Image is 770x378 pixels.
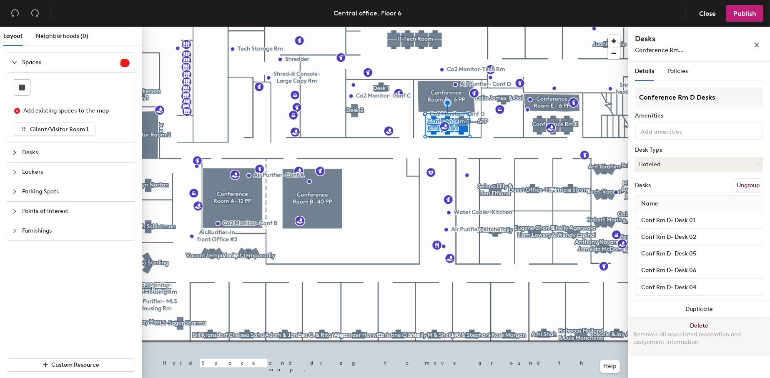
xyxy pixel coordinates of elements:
button: Client/Visitor Room 1 [14,123,95,136]
div: Add existing spaces to the map [23,106,123,115]
button: Ungroup [733,178,763,193]
button: Hoteled [635,157,763,172]
span: Custom Resource [52,361,100,368]
span: Details [635,68,654,75]
span: Spaces [22,53,120,72]
span: collapsed [12,228,17,233]
div: Amenities [635,113,763,119]
input: Unnamed desk [637,215,761,226]
button: Duplicate [628,301,770,318]
span: Points of Interest [22,202,130,221]
span: undo [11,9,19,17]
input: Unnamed desk [637,265,761,276]
sup: 1 [120,59,130,67]
span: Close [699,10,716,18]
span: 1 [120,60,130,66]
span: Policies [667,68,688,75]
span: Layout [3,33,23,40]
button: DeleteRemoves all associated reservation and assignment information [628,318,770,354]
div: Removes all associated reservation and assignment information [633,331,765,346]
span: collapsed [12,150,17,155]
span: Conference Rm... [635,47,684,54]
div: Central office, Floor 6 [334,8,402,18]
input: Unnamed desk [637,231,761,243]
input: Unnamed desk [637,248,761,260]
span: collapsed [12,170,17,175]
button: Help [600,360,620,373]
button: Undo (⌘ + Z) [7,5,23,22]
span: expanded [12,60,17,65]
span: Neighborhoods (0) [36,33,88,40]
button: Redo (⌘ + ⇧ + Z) [27,5,43,22]
button: Publish [726,5,763,22]
input: Add amenities [639,126,714,136]
span: Client/Visitor Room 1 [30,126,88,133]
span: Name [637,196,662,211]
span: Publish [733,10,756,18]
div: Desk Type [635,147,763,153]
span: collapsed [12,209,17,214]
span: Desks [22,143,130,162]
button: Custom Resource [7,358,135,372]
span: close-circle [14,108,20,114]
h4: Desks [635,33,727,44]
span: collapsed [12,189,17,194]
span: Furnishings [22,221,130,240]
button: Close [692,5,723,22]
div: Desks [635,182,651,189]
span: Lockers [22,163,130,182]
input: Unnamed desk [637,281,761,293]
span: close [754,42,760,48]
span: Parking Spots [22,182,130,201]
